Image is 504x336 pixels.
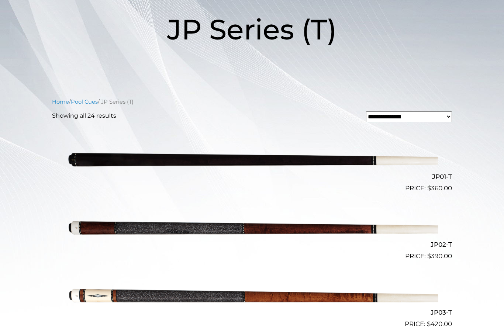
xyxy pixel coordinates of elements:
[66,264,438,326] img: JP03-T
[427,252,452,260] bdi: 390.00
[52,196,452,261] a: JP02-T $390.00
[427,184,452,192] bdi: 360.00
[427,320,452,328] bdi: 420.00
[66,128,438,190] img: JP01-T
[427,252,431,260] span: $
[366,111,452,122] select: Shop order
[427,320,431,328] span: $
[52,98,69,105] a: Home
[52,128,452,193] a: JP01-T $360.00
[52,306,452,319] h2: JP03-T
[66,196,438,258] img: JP02-T
[52,264,452,329] a: JP03-T $420.00
[71,98,98,105] a: Pool Cues
[167,12,337,46] span: JP Series (T)
[52,238,452,252] h2: JP02-T
[52,111,116,120] p: Showing all 24 results
[52,170,452,183] h2: JP01-T
[52,98,452,106] nav: Breadcrumb
[427,184,431,192] span: $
